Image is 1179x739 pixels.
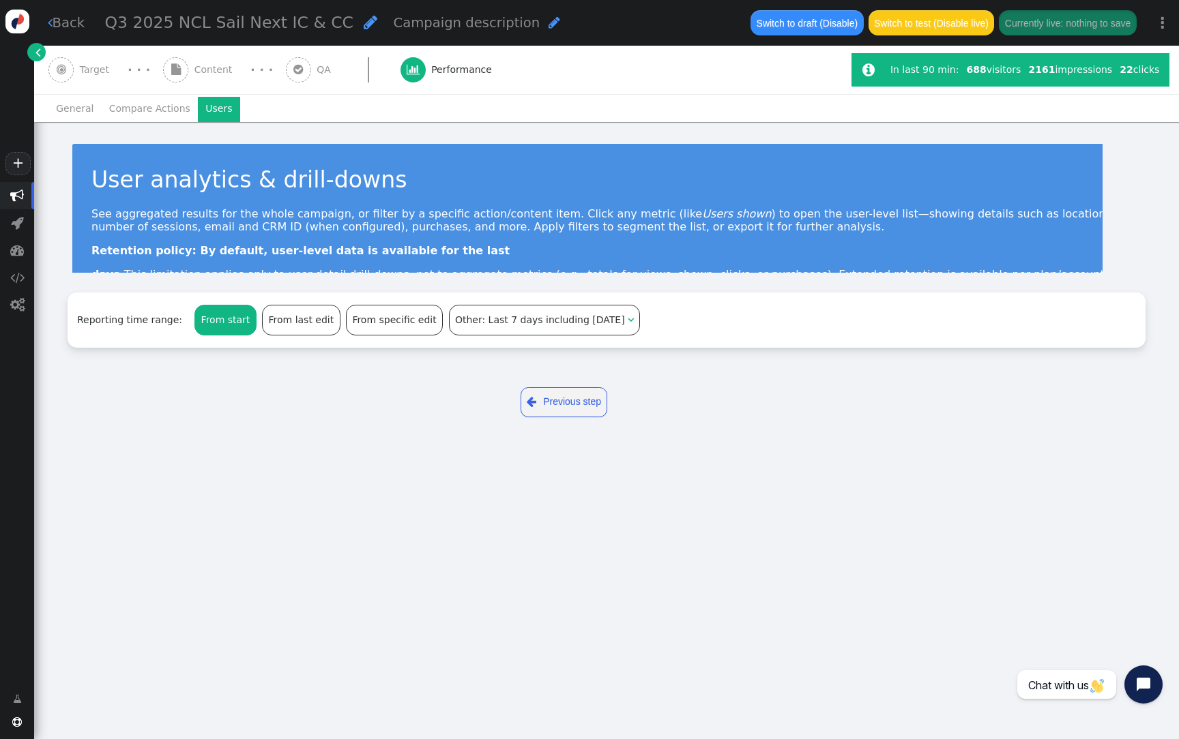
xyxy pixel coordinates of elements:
div: Reporting time range: [77,313,192,327]
a:  Performance [401,46,523,94]
b: 22 [1120,64,1133,75]
span:  [35,45,41,59]
button: Switch to draft (Disable) [751,10,863,35]
span:  [527,393,536,410]
span: Content [194,63,238,77]
span:  [10,271,25,284]
span:  [10,298,25,312]
b: Retention policy: By default, user-level data is available for the last [91,244,510,257]
div: User analytics & drill-downs [91,163,1122,197]
span:  [10,243,24,257]
a:  [27,43,46,61]
span: Q3 2025 NCL Sail Next IC & CC [105,13,353,32]
span:  [48,16,53,29]
p: See aggregated results for the whole campaign, or filter by a specific action/content item. Click... [91,207,1122,233]
b: 688 [967,64,987,75]
img: logo-icon.svg [5,10,29,33]
span:  [57,64,66,75]
div: In last 90 min: [890,63,963,77]
button: Switch to test (Disable live) [869,10,995,35]
span: QA [317,63,336,77]
span: impressions [1029,64,1113,75]
span: clicks [1120,64,1159,75]
a: ⋮ [1146,3,1179,43]
div: · · · [128,61,150,79]
span:  [11,216,24,230]
b: 2161 [1029,64,1056,75]
div: visitors [963,63,1025,77]
li: Users [198,97,240,121]
a:  QA [286,46,401,94]
span: Target [80,63,115,77]
a:  [3,687,31,711]
a:  Target · · · [48,46,163,94]
a: Previous step [521,387,608,417]
a: Back [48,13,85,33]
span:  [862,63,875,77]
span:  [12,717,22,727]
button: Currently live: nothing to save [999,10,1136,35]
em: Users shown [702,207,771,220]
li: General [48,97,102,121]
span:  [13,692,22,706]
span: Campaign description [394,15,540,31]
span:  [407,64,420,75]
a:  Content · · · [163,46,286,94]
div: From specific edit [347,305,442,335]
div: From start [195,305,256,335]
div: From last edit [263,305,340,335]
span:  [549,16,560,29]
div: · · · [250,61,273,79]
span:  [364,14,377,30]
span:  [628,315,634,325]
a: + [5,152,30,175]
span:  [171,64,181,75]
li: Compare Actions [102,97,198,121]
span:  [293,64,303,75]
span: Performance [431,63,497,77]
div: This limitation applies only to user-detail drill-downs, not to aggregate metrics (e.g., totals f... [91,207,1122,294]
span:  [10,189,24,202]
b: days. [91,268,124,281]
span: Other: Last 7 days including [DATE] [455,314,625,325]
